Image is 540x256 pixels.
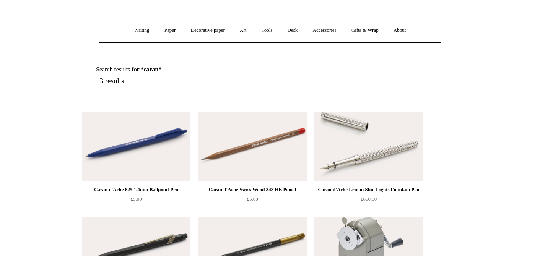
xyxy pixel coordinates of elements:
[130,196,142,202] span: £5.00
[198,112,307,181] img: Caran d'Ache Swiss Wood 348 HB Pencil
[247,196,258,202] span: £5.00
[314,112,423,181] img: Caran d'Ache Leman Slim Lights Fountain Pen
[316,185,421,194] div: Caran d'Ache Leman Slim Lights Fountain Pen
[82,112,190,181] a: Caran d'Ache 825 1.4mm Ballpoint Pen Caran d'Ache 825 1.4mm Ballpoint Pen
[158,20,183,41] a: Paper
[361,196,377,202] span: £660.00
[314,185,423,216] a: Caran d'Ache Leman Slim Lights Fountain Pen £660.00
[96,66,279,73] h1: Search results for:
[345,20,385,41] a: Gifts & Wrap
[198,185,307,216] a: Caran d'Ache Swiss Wood 348 HB Pencil £5.00
[387,20,413,41] a: About
[306,20,343,41] a: Accessories
[84,185,189,194] div: Caran d'Ache 825 1.4mm Ballpoint Pen
[233,20,253,41] a: Art
[314,112,423,181] a: Caran d'Ache Leman Slim Lights Fountain Pen Caran d'Ache Leman Slim Lights Fountain Pen
[281,20,305,41] a: Desk
[198,112,307,181] a: Caran d'Ache Swiss Wood 348 HB Pencil Caran d'Ache Swiss Wood 348 HB Pencil
[255,20,280,41] a: Tools
[200,185,305,194] div: Caran d'Ache Swiss Wood 348 HB Pencil
[82,185,190,216] a: Caran d'Ache 825 1.4mm Ballpoint Pen £5.00
[96,77,279,86] h5: 13 results
[127,20,156,41] a: Writing
[184,20,232,41] a: Decorative paper
[82,112,190,181] img: Caran d'Ache 825 1.4mm Ballpoint Pen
